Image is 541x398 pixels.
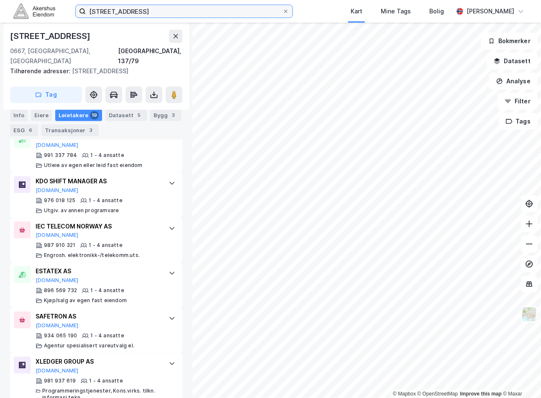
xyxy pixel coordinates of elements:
[36,277,79,284] button: [DOMAIN_NAME]
[521,306,537,322] img: Z
[44,197,75,204] div: 976 018 125
[41,125,99,136] div: Transaksjoner
[90,152,124,159] div: 1 - 4 ansatte
[418,391,458,397] a: OpenStreetMap
[89,197,123,204] div: 1 - 4 ansatte
[460,391,502,397] a: Improve this map
[44,297,127,304] div: Kjøp/salg av egen fast eiendom
[10,66,176,76] div: [STREET_ADDRESS]
[44,332,77,339] div: 934 065 190
[89,377,123,384] div: 1 - 4 ansatte
[105,110,147,121] div: Datasett
[31,110,52,121] div: Eiere
[351,6,362,16] div: Kart
[36,232,79,239] button: [DOMAIN_NAME]
[44,162,143,169] div: Utleie av egen eller leid fast eiendom
[55,110,102,121] div: Leietakere
[36,176,160,186] div: KDO SHIFT MANAGER AS
[36,187,79,194] button: [DOMAIN_NAME]
[135,111,144,120] div: 5
[10,125,38,136] div: ESG
[44,377,76,384] div: 981 937 619
[86,5,282,18] input: Søk på adresse, matrikkel, gårdeiere, leietakere eller personer
[487,53,538,69] button: Datasett
[499,358,541,398] div: Kontrollprogram for chat
[36,367,79,374] button: [DOMAIN_NAME]
[44,242,75,249] div: 987 910 321
[10,86,82,103] button: Tag
[118,46,182,66] div: [GEOGRAPHIC_DATA], 137/79
[499,113,538,130] button: Tags
[393,391,416,397] a: Mapbox
[44,207,119,214] div: Utgiv. av annen programvare
[36,311,160,321] div: SAFETRON AS
[44,342,134,349] div: Agentur spesialisert vareutvalg el.
[10,29,92,43] div: [STREET_ADDRESS]
[481,33,538,49] button: Bokmerker
[44,287,77,294] div: 896 569 732
[10,67,72,74] span: Tilhørende adresser:
[36,221,160,231] div: IEC TELECOM NORWAY AS
[10,110,28,121] div: Info
[150,110,181,121] div: Bygg
[10,46,118,66] div: 0667, [GEOGRAPHIC_DATA], [GEOGRAPHIC_DATA]
[36,142,79,149] button: [DOMAIN_NAME]
[489,73,538,90] button: Analyse
[36,266,160,276] div: ESTATEX AS
[90,332,124,339] div: 1 - 4 ansatte
[429,6,444,16] div: Bolig
[36,322,79,329] button: [DOMAIN_NAME]
[36,357,160,367] div: XLEDGER GROUP AS
[44,152,77,159] div: 991 337 784
[89,242,123,249] div: 1 - 4 ansatte
[90,287,124,294] div: 1 - 4 ansatte
[13,4,55,18] img: akershus-eiendom-logo.9091f326c980b4bce74ccdd9f866810c.svg
[44,252,140,259] div: Engrosh. elektronikk-/telekomm.uts.
[381,6,411,16] div: Mine Tags
[90,111,99,120] div: 19
[497,93,538,110] button: Filter
[26,126,35,135] div: 6
[467,6,514,16] div: [PERSON_NAME]
[87,126,95,135] div: 3
[169,111,178,120] div: 3
[499,358,541,398] iframe: Chat Widget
